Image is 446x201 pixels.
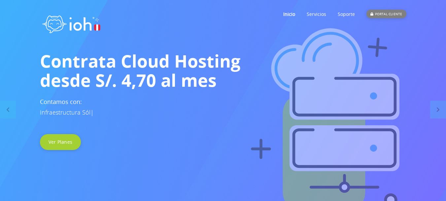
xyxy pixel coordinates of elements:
[40,108,90,116] span: Infraestructura Sól
[40,96,406,118] h3: Contamos con:
[40,51,406,90] h1: Contrata Cloud Hosting desde S/. 4,70 al mes
[366,1,406,27] a: PORTAL CLIENTE
[366,10,406,18] div: PORTAL CLIENTE
[283,1,295,27] a: Inicio
[90,108,94,116] span: |
[40,8,103,38] img: logo ioh
[307,1,326,27] a: Servicios
[338,1,355,27] a: Soporte
[40,134,81,150] a: Ver Planes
